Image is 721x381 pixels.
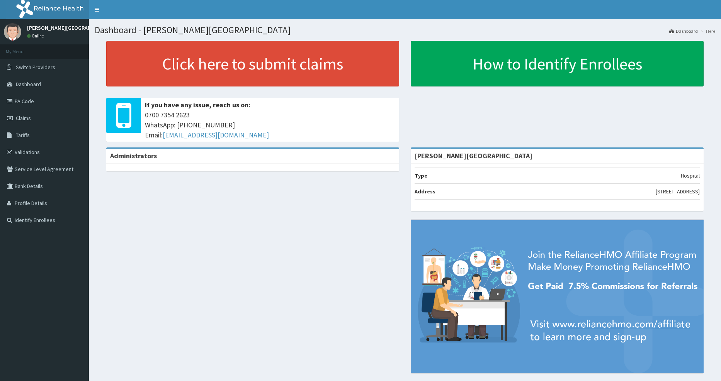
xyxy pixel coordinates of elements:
[669,28,698,34] a: Dashboard
[163,130,269,139] a: [EMAIL_ADDRESS][DOMAIN_NAME]
[16,115,31,122] span: Claims
[145,100,250,109] b: If you have any issue, reach us on:
[27,25,116,30] p: [PERSON_NAME][GEOGRAPHIC_DATA]
[16,81,41,88] span: Dashboard
[16,132,30,139] span: Tariffs
[415,188,435,195] b: Address
[106,41,399,86] a: Click here to submit claims
[27,33,46,39] a: Online
[16,64,55,71] span: Switch Providers
[411,41,704,86] a: How to Identify Enrollees
[110,151,157,160] b: Administrators
[699,28,715,34] li: Here
[95,25,715,35] h1: Dashboard - [PERSON_NAME][GEOGRAPHIC_DATA]
[415,151,532,160] strong: [PERSON_NAME][GEOGRAPHIC_DATA]
[681,172,700,179] p: Hospital
[411,220,704,373] img: provider-team-banner.png
[145,110,395,140] span: 0700 7354 2623 WhatsApp: [PHONE_NUMBER] Email:
[4,23,21,41] img: User Image
[656,188,700,195] p: [STREET_ADDRESS]
[415,172,427,179] b: Type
